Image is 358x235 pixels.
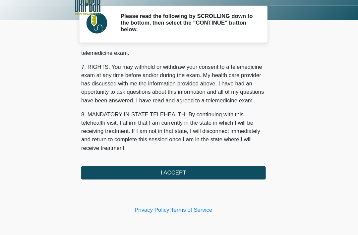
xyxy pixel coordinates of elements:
a: | [175,208,176,214]
p: 8. MANDATORY IN-STATE TELEHEALTH. By continuing with this telehealth visit, I affirm that I am cu... [91,116,267,156]
h2: Please read the following by SCROLLING down to the bottom, then select the "CONTINUE" button below. [129,23,257,43]
p: 7. RIGHTS. You may withhold or withdraw your consent to a telemedicine exam at any time before an... [91,71,267,111]
img: Agent Avatar [96,23,116,43]
button: I ACCEPT [91,170,267,182]
a: Terms of Service [176,208,216,214]
a: Privacy Policy [142,208,175,214]
img: The DRIPBaR - New Braunfels Logo [85,5,110,27]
